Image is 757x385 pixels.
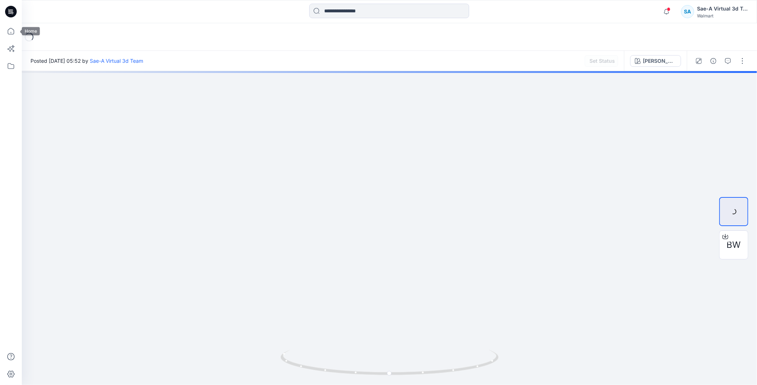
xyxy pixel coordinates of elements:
div: Sae-A Virtual 3d Team [697,4,748,13]
button: [PERSON_NAME] STRIPE_BLUE PRINT [630,55,681,67]
button: Details [708,55,719,67]
a: Sae-A Virtual 3d Team [90,58,143,64]
span: Posted [DATE] 05:52 by [31,57,143,65]
span: BW [727,238,741,251]
div: Walmart [697,13,748,19]
div: SA [681,5,694,18]
div: [PERSON_NAME] STRIPE_BLUE PRINT [643,57,676,65]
